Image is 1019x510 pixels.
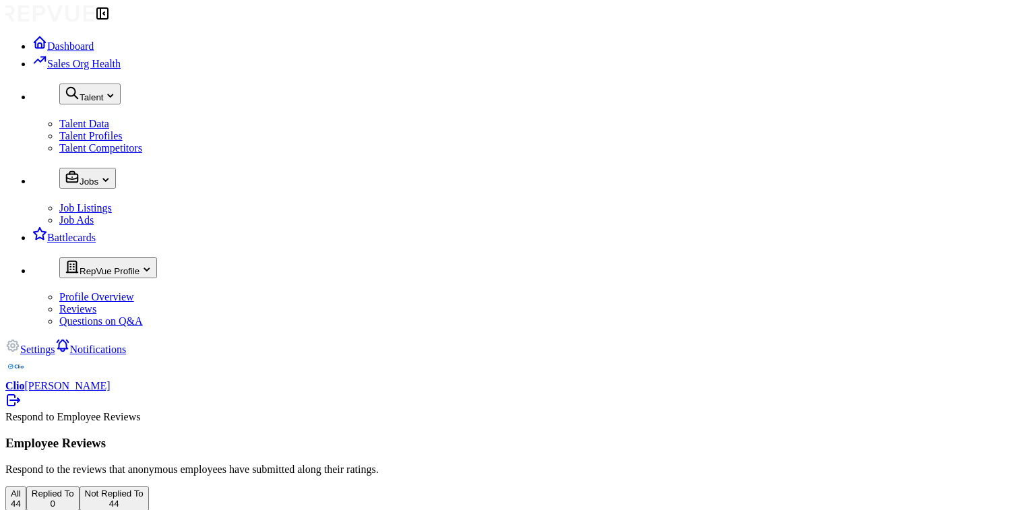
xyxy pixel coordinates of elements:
[5,5,94,22] img: RepVue
[59,130,123,141] a: Talent Profiles
[59,142,142,154] a: Talent Competitors
[59,118,109,129] a: Talent Data
[24,380,110,391] span: [PERSON_NAME]
[85,499,144,509] div: 44
[5,380,24,391] strong: Clio
[59,214,94,226] a: Job Ads
[5,436,1014,451] h3: Employee Reviews
[65,259,152,276] div: RepVue Profile
[65,170,111,187] div: Jobs
[59,202,112,214] a: Job Listings
[32,232,96,243] a: Battlecards
[59,303,96,315] a: Reviews
[5,464,1014,476] p: Respond to the reviews that anonymous employees have submitted along their ratings.
[55,344,127,355] a: Notifications
[59,84,121,104] button: Talent
[59,315,143,327] a: Questions on Q&A
[5,411,140,422] span: Respond to Employee Reviews
[5,356,1014,411] a: ClioClio[PERSON_NAME]
[59,291,134,302] a: Profile Overview
[59,257,157,278] button: RepVue Profile
[11,499,21,509] div: 44
[5,344,55,355] a: Settings
[59,168,116,189] button: Jobs
[32,499,74,509] div: 0
[65,86,115,102] div: Talent
[5,356,27,377] img: Clio
[32,58,121,69] a: Sales Org Health
[32,40,94,52] a: Dashboard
